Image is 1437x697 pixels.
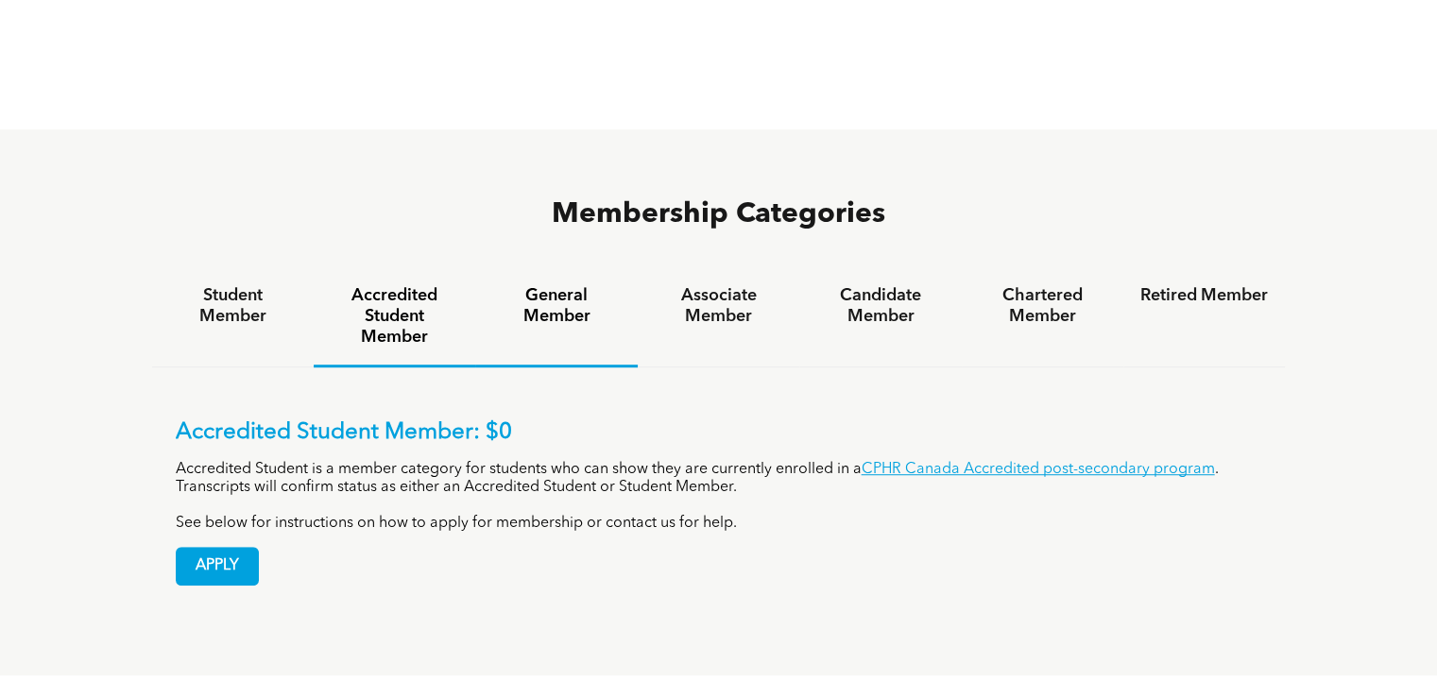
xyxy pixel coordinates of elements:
[176,547,259,586] a: APPLY
[979,285,1106,327] h4: Chartered Member
[655,285,782,327] h4: Associate Member
[862,462,1215,477] a: CPHR Canada Accredited post-secondary program
[177,548,258,585] span: APPLY
[816,285,944,327] h4: Candidate Member
[1140,285,1268,306] h4: Retired Member
[169,285,297,327] h4: Student Member
[552,200,885,229] span: Membership Categories
[176,515,1262,533] p: See below for instructions on how to apply for membership or contact us for help.
[331,285,458,348] h4: Accredited Student Member
[492,285,620,327] h4: General Member
[176,419,1262,447] p: Accredited Student Member: $0
[176,461,1262,497] p: Accredited Student is a member category for students who can show they are currently enrolled in ...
